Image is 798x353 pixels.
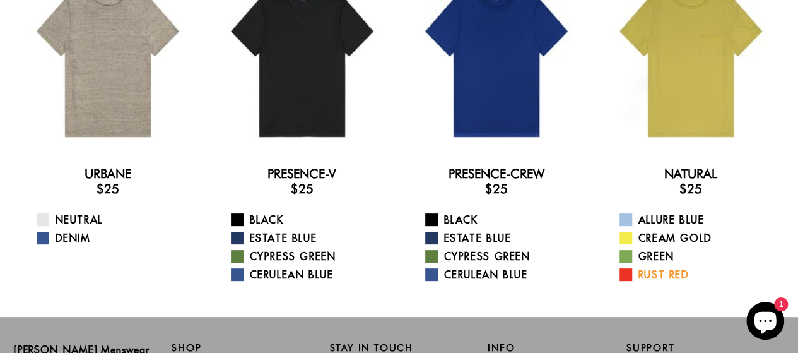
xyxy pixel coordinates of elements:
a: Green [619,249,778,264]
a: Denim [37,230,195,246]
h3: $25 [21,181,195,196]
h3: $25 [409,181,584,196]
a: Natural [664,166,717,181]
h3: $25 [604,181,778,196]
a: Estate Blue [231,230,389,246]
a: Black [425,212,584,227]
a: Estate Blue [425,230,584,246]
a: Cypress Green [231,249,389,264]
a: Cream Gold [619,230,778,246]
h3: $25 [215,181,389,196]
a: Neutral [37,212,195,227]
a: Rust Red [619,267,778,282]
a: Urbane [85,166,131,181]
a: Cypress Green [425,249,584,264]
a: Black [231,212,389,227]
a: Cerulean Blue [231,267,389,282]
a: Cerulean Blue [425,267,584,282]
a: Presence-Crew [449,166,544,181]
inbox-online-store-chat: Shopify online store chat [742,302,788,343]
a: Allure Blue [619,212,778,227]
a: Presence-V [267,166,336,181]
